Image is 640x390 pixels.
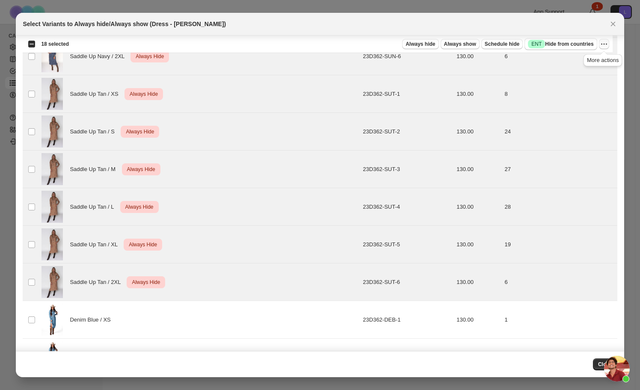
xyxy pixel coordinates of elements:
[360,226,454,263] td: 23D362-SUT-5
[502,226,617,263] td: 19
[360,339,454,376] td: 23D362-DEB-2
[502,263,617,301] td: 6
[70,278,125,287] span: Saddle Up Tan / 2XL
[41,41,69,47] span: 18 selected
[360,301,454,339] td: 23D362-DEB-1
[360,113,454,151] td: 23D362-SUT-2
[41,191,63,223] img: wynonna-dress-092925-1g-01.jpg
[360,151,454,188] td: 23D362-SUT-3
[593,358,617,370] button: Close
[130,277,162,287] span: Always Hide
[125,164,157,174] span: Always Hide
[70,165,120,174] span: Saddle Up Tan / M
[360,75,454,113] td: 23D362-SUT-1
[134,51,166,62] span: Always Hide
[502,301,617,339] td: 1
[70,52,129,61] span: Saddle Up Navy / 2XL
[70,90,123,98] span: Saddle Up Tan / XS
[70,127,119,136] span: Saddle Up Tan / S
[360,188,454,226] td: 23D362-SUT-4
[481,39,523,49] button: Schedule hide
[41,341,63,373] img: dress-090324-1a-01.jpg
[598,361,612,368] span: Close
[360,38,454,75] td: 23D362-SUN-6
[454,263,502,301] td: 130.00
[41,115,63,148] img: wynonna-dress-092925-1g-01.jpg
[41,228,63,260] img: wynonna-dress-092925-1g-01.jpg
[502,75,617,113] td: 8
[454,151,502,188] td: 130.00
[41,266,63,298] img: wynonna-dress-092925-1g-01.jpg
[41,153,63,185] img: wynonna-dress-092925-1g-01.jpg
[23,20,226,28] h2: Select Variants to Always hide/Always show (Dress - [PERSON_NAME])
[607,18,619,30] button: Close
[531,41,542,47] span: ENT
[502,339,617,376] td: 5
[402,39,439,49] button: Always hide
[124,127,156,137] span: Always Hide
[454,38,502,75] td: 130.00
[502,188,617,226] td: 28
[524,38,597,50] button: SuccessENTHide from countries
[444,41,476,47] span: Always show
[454,113,502,151] td: 130.00
[128,89,160,99] span: Always Hide
[454,188,502,226] td: 130.00
[502,151,617,188] td: 27
[454,226,502,263] td: 130.00
[70,240,122,249] span: Saddle Up Tan / XL
[70,203,118,211] span: Saddle Up Tan / L
[41,304,63,336] img: dress-090324-1a-01.jpg
[41,78,63,110] img: wynonna-dress-092925-1g-01.jpg
[454,301,502,339] td: 130.00
[528,40,593,48] span: Hide from countries
[406,41,435,47] span: Always hide
[502,113,617,151] td: 24
[124,202,155,212] span: Always Hide
[441,39,480,49] button: Always show
[599,39,609,49] button: More actions
[454,339,502,376] td: 130.00
[360,263,454,301] td: 23D362-SUT-6
[502,38,617,75] td: 6
[604,356,630,381] div: Open chat
[41,40,63,72] img: wynonna-dress-092925-1f-01.jpg
[70,316,115,324] span: Denim Blue / XS
[127,239,159,250] span: Always Hide
[485,41,519,47] span: Schedule hide
[454,75,502,113] td: 130.00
